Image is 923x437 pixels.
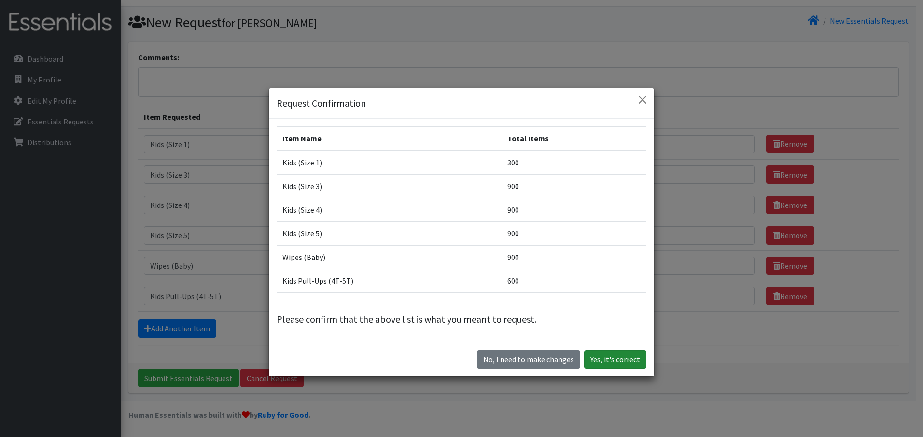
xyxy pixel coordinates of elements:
td: 900 [502,221,646,245]
td: 300 [502,150,646,175]
td: 900 [502,198,646,221]
td: Kids (Size 4) [277,198,502,221]
td: 600 [502,269,646,292]
td: Kids (Size 1) [277,150,502,175]
button: No I need to make changes [477,350,580,369]
td: Wipes (Baby) [277,245,502,269]
button: Yes, it's correct [584,350,646,369]
td: 900 [502,245,646,269]
td: Kids Pull-Ups (4T-5T) [277,269,502,292]
th: Total Items [502,126,646,150]
button: Close [635,92,650,108]
td: 900 [502,174,646,198]
td: Kids (Size 5) [277,221,502,245]
th: Item Name [277,126,502,150]
td: Kids (Size 3) [277,174,502,198]
p: Please confirm that the above list is what you meant to request. [277,312,646,327]
h5: Request Confirmation [277,96,366,110]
